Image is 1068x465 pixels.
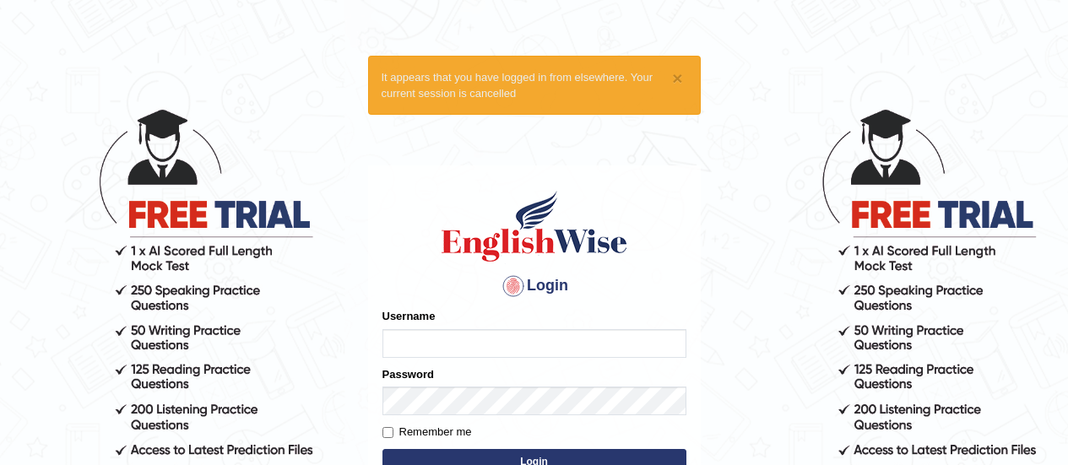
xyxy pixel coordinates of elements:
[382,308,436,324] label: Username
[382,366,434,382] label: Password
[438,188,631,264] img: Logo of English Wise sign in for intelligent practice with AI
[382,427,393,438] input: Remember me
[382,273,686,300] h4: Login
[382,424,472,441] label: Remember me
[368,56,701,115] div: It appears that you have logged in from elsewhere. Your current session is cancelled
[672,69,682,87] button: ×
